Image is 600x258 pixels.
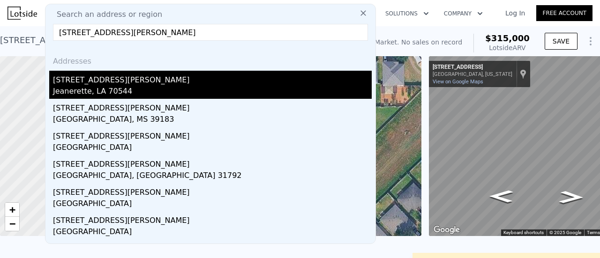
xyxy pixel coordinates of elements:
div: [STREET_ADDRESS][PERSON_NAME] [53,211,372,226]
path: Go Northeast, Billineys Park Dr [480,187,523,206]
div: [STREET_ADDRESS][PERSON_NAME] [53,155,372,170]
button: Solutions [378,5,436,22]
span: − [9,218,15,229]
span: Search an address or region [49,9,162,20]
img: Lotside [7,7,37,20]
div: [STREET_ADDRESS][PERSON_NAME] [53,71,372,86]
a: Log In [494,8,536,18]
a: View on Google Maps [433,79,483,85]
div: [STREET_ADDRESS][PERSON_NAME] [53,183,372,198]
span: $315,000 [485,33,530,43]
input: Enter an address, city, region, neighborhood or zip code [53,24,368,41]
button: Company [436,5,490,22]
div: [STREET_ADDRESS] [433,64,512,71]
div: Lotside ARV [485,43,530,52]
div: [STREET_ADDRESS][PERSON_NAME] [53,99,372,114]
div: [GEOGRAPHIC_DATA], [US_STATE] [433,71,512,77]
button: Keyboard shortcuts [503,229,544,236]
div: [GEOGRAPHIC_DATA], MS 39183 [53,114,372,127]
a: Zoom out [5,217,19,231]
button: Show Options [581,32,600,51]
img: Google [431,224,462,236]
a: Show location on map [520,69,526,79]
path: Go Southwest, Billineys Park Dr [549,188,594,206]
div: [GEOGRAPHIC_DATA] [53,198,372,211]
div: Jeanerette, LA 70544 [53,86,372,99]
a: Open this area in Google Maps (opens a new window) [431,224,462,236]
span: © 2025 Google [549,230,581,235]
a: Zoom in [5,203,19,217]
div: [GEOGRAPHIC_DATA] [53,226,372,239]
a: Free Account [536,5,592,21]
button: SAVE [545,33,577,50]
div: Off Market. No sales on record [363,37,462,47]
div: Addresses [49,48,372,71]
span: + [9,204,15,215]
div: [STREET_ADDRESS][PERSON_NAME] [53,239,372,254]
div: [GEOGRAPHIC_DATA] [53,142,372,155]
div: [STREET_ADDRESS][PERSON_NAME] [53,127,372,142]
div: [GEOGRAPHIC_DATA], [GEOGRAPHIC_DATA] 31792 [53,170,372,183]
a: Terms (opens in new tab) [587,230,600,235]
